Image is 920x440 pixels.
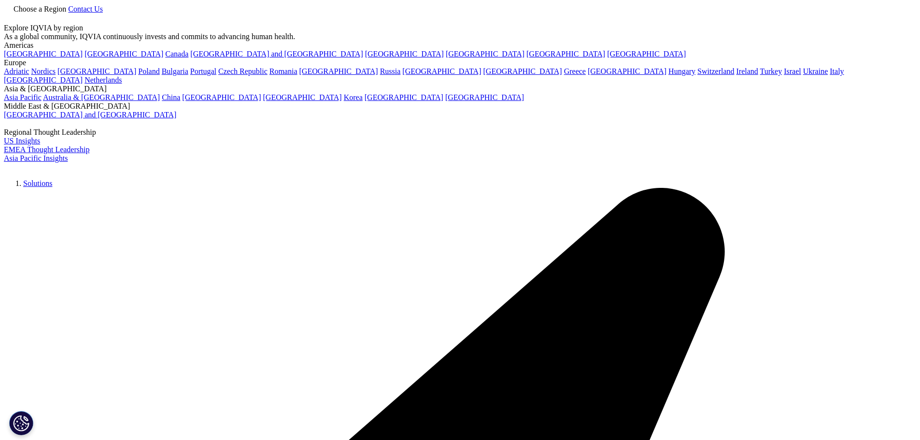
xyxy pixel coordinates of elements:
a: Adriatic [4,67,29,75]
a: Netherlands [85,76,122,84]
a: [GEOGRAPHIC_DATA] [263,93,342,101]
a: Nordics [31,67,56,75]
a: Asia Pacific Insights [4,154,68,162]
div: Explore IQVIA by region [4,24,916,32]
a: EMEA Thought Leadership [4,145,89,154]
a: Romania [269,67,297,75]
a: [GEOGRAPHIC_DATA] [57,67,136,75]
a: [GEOGRAPHIC_DATA] [588,67,666,75]
button: Cài đặt cookie [9,411,33,435]
div: Asia & [GEOGRAPHIC_DATA] [4,85,916,93]
a: [GEOGRAPHIC_DATA] [483,67,562,75]
div: Europe [4,58,916,67]
div: Middle East & [GEOGRAPHIC_DATA] [4,102,916,111]
a: [GEOGRAPHIC_DATA] [299,67,378,75]
a: [GEOGRAPHIC_DATA] [402,67,481,75]
a: Korea [344,93,363,101]
a: [GEOGRAPHIC_DATA] and [GEOGRAPHIC_DATA] [190,50,363,58]
a: Czech Republic [218,67,268,75]
a: Hungary [668,67,695,75]
a: Switzerland [697,67,734,75]
a: Ukraine [803,67,828,75]
a: Turkey [760,67,782,75]
a: [GEOGRAPHIC_DATA] and [GEOGRAPHIC_DATA] [4,111,176,119]
a: [GEOGRAPHIC_DATA] [4,76,83,84]
a: Bulgaria [162,67,188,75]
a: [GEOGRAPHIC_DATA] [526,50,605,58]
a: Poland [138,67,159,75]
a: [GEOGRAPHIC_DATA] [182,93,261,101]
div: Americas [4,41,916,50]
a: US Insights [4,137,40,145]
span: Choose a Region [14,5,66,13]
a: Israel [784,67,801,75]
a: [GEOGRAPHIC_DATA] [365,93,443,101]
a: Solutions [23,179,52,187]
a: China [162,93,180,101]
div: Regional Thought Leadership [4,128,916,137]
a: [GEOGRAPHIC_DATA] [445,93,524,101]
a: Italy [830,67,844,75]
a: Greece [564,67,586,75]
div: As a global community, IQVIA continuously invests and commits to advancing human health. [4,32,916,41]
a: Australia & [GEOGRAPHIC_DATA] [43,93,160,101]
a: [GEOGRAPHIC_DATA] [607,50,686,58]
a: Contact Us [68,5,103,13]
a: [GEOGRAPHIC_DATA] [85,50,163,58]
a: Russia [380,67,401,75]
a: [GEOGRAPHIC_DATA] [4,50,83,58]
a: Ireland [736,67,758,75]
a: [GEOGRAPHIC_DATA] [446,50,524,58]
a: [GEOGRAPHIC_DATA] [365,50,444,58]
a: Portugal [190,67,216,75]
a: Asia Pacific [4,93,42,101]
a: Canada [165,50,188,58]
